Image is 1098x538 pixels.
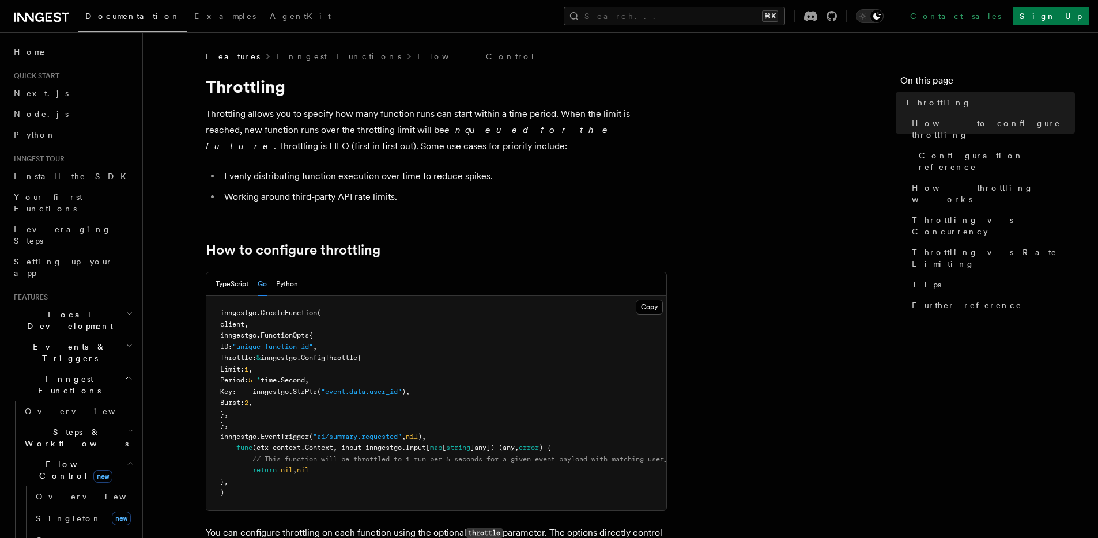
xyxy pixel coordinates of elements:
span: ID: [220,343,232,351]
span: How to configure throttling [912,118,1075,141]
span: Limit: [220,365,244,373]
li: Working around third-party API rate limits. [221,189,667,205]
h1: Throttling [206,76,667,97]
a: Install the SDK [9,166,135,187]
span: Throttling vs Rate Limiting [912,247,1075,270]
span: EventTrigger [261,433,309,441]
span: Singleton [36,514,101,523]
span: }, [220,421,228,429]
a: Contact sales [903,7,1008,25]
span: & [256,354,261,362]
span: ]any]) (any, [470,444,519,452]
a: Next.js [9,83,135,104]
button: Python [276,272,298,296]
span: Your first Functions [14,192,82,213]
span: AgentKit [270,12,331,21]
a: AgentKit [263,3,338,31]
span: Overview [25,407,144,416]
a: Throttling vs Concurrency [907,210,1075,242]
a: Further reference [907,295,1075,316]
span: Quick start [9,71,59,81]
button: Copy [636,300,663,315]
p: Throttling allows you to specify how many function runs can start within a time period. When the ... [206,106,667,154]
span: StrPtr [293,388,317,396]
button: Go [258,272,267,296]
a: How to configure throttling [206,242,380,258]
span: Features [206,51,260,62]
span: 1 [244,365,248,373]
span: ( [309,433,313,441]
span: Tips [912,279,941,290]
span: return [252,466,277,474]
span: error [519,444,539,452]
span: nil [406,433,418,441]
span: Features [9,293,48,302]
span: ), [402,388,410,396]
button: Local Development [9,304,135,336]
a: Inngest Functions [276,51,401,62]
span: Configuration reference [919,150,1075,173]
button: Search...⌘K [564,7,785,25]
span: nil [297,466,309,474]
span: (ctx context.Context, input inngestgo.Input[ [252,444,430,452]
span: new [93,470,112,483]
a: Tips [907,274,1075,295]
span: 5 [248,376,252,384]
span: client, [220,320,248,328]
li: Evenly distributing function execution over time to reduce spikes. [221,168,667,184]
a: Home [9,41,135,62]
span: inngestgo. [220,309,261,317]
span: ) [220,488,224,497]
span: Next.js [14,89,69,98]
span: Steps & Workflows [20,426,129,449]
span: inngestgo.FunctionOpts{ [220,331,313,339]
span: Throttle: [220,354,256,362]
span: , [293,466,297,474]
span: Events & Triggers [9,341,126,364]
span: , [248,399,252,407]
a: How throttling works [907,177,1075,210]
span: ) { [539,444,551,452]
span: func [236,444,252,452]
span: How throttling works [912,182,1075,205]
span: // This function will be throttled to 1 run per 5 seconds for a given event payload with matching... [252,455,676,463]
span: Local Development [9,309,126,332]
button: TypeScript [216,272,248,296]
span: Leveraging Steps [14,225,111,245]
span: "unique-function-id" [232,343,313,351]
span: ( [317,309,321,317]
span: map [430,444,442,452]
span: , [402,433,406,441]
a: Singletonnew [31,507,135,530]
a: Setting up your app [9,251,135,283]
span: Inngest Functions [9,373,124,396]
span: Burst: [220,399,244,407]
a: Python [9,124,135,145]
span: }, [220,410,228,418]
span: }, [220,478,228,486]
span: Node.js [14,109,69,119]
span: string [446,444,470,452]
span: Period: [220,376,248,384]
span: Python [14,130,56,139]
a: How to configure throttling [907,113,1075,145]
span: Inngest tour [9,154,65,164]
h4: On this page [900,74,1075,92]
span: , [248,365,252,373]
span: Overview [36,492,154,501]
span: Further reference [912,300,1022,311]
span: new [112,512,131,525]
a: Overview [20,401,135,422]
span: inngestgo. [220,433,261,441]
span: Key: inngestgo. [220,388,293,396]
a: Node.js [9,104,135,124]
span: Flow Control [20,459,127,482]
a: Flow Control [417,51,535,62]
span: "ai/summary.requested" [313,433,402,441]
span: ( [317,388,321,396]
span: Home [14,46,46,58]
code: throttle [466,528,503,538]
span: ), [418,433,426,441]
button: Toggle dark mode [856,9,884,23]
span: "event.data.user_id" [321,388,402,396]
